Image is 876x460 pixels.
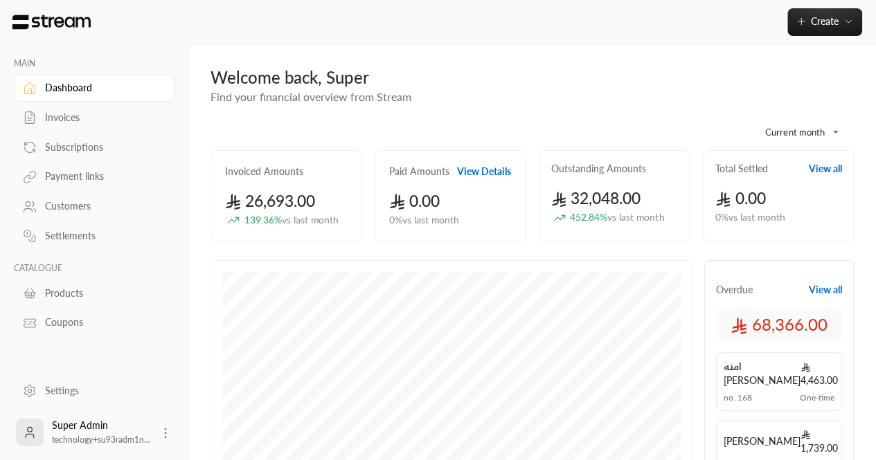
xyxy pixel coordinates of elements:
a: Dashboard [14,75,175,102]
span: technology+su93radm1n... [52,434,150,445]
span: 26,693.00 [225,192,315,210]
a: Settlements [14,223,175,250]
span: Overdue [716,283,753,297]
span: 32,048.00 [551,189,641,208]
div: Subscriptions [45,140,157,154]
span: no. 168 [724,392,752,403]
h2: Paid Amounts [389,165,449,178]
button: Create [787,8,862,36]
div: Settings [45,384,157,398]
div: Current month [743,114,847,150]
span: 139.36 % [244,213,339,228]
span: Find your financial overview from Stream [211,90,411,103]
div: Products [45,286,157,300]
a: Products [14,279,175,306]
img: Logo [11,15,92,30]
span: [PERSON_NAME] [724,434,801,448]
div: Settlements [45,229,157,243]
span: 0.00 [389,192,440,210]
a: Settings [14,377,175,404]
h2: Total Settled [715,162,768,176]
span: 0 % vs last month [715,210,785,225]
span: vs last month [282,214,339,226]
div: Customers [45,199,157,213]
span: 452.84 % [570,210,664,225]
div: Dashboard [45,81,157,95]
span: امنه [PERSON_NAME] [724,360,801,387]
div: Super Admin [52,418,150,446]
div: Welcome back, Super [211,66,854,89]
div: Invoices [45,111,157,125]
span: 0 % vs last month [389,213,459,228]
h2: Outstanding Amounts [551,162,646,176]
div: Coupons [45,315,157,329]
h2: Invoiced Amounts [225,165,303,178]
p: MAIN [14,58,175,69]
span: 68,366.00 [731,313,827,335]
a: Invoices [14,104,175,131]
a: Subscriptions [14,134,175,160]
a: Payment links [14,163,175,190]
span: 0.00 [715,189,766,208]
button: View all [809,283,842,297]
span: 1,739.00 [801,427,838,455]
a: Coupons [14,309,175,336]
button: View all [809,162,842,176]
div: Payment links [45,169,157,183]
a: Customers [14,193,175,220]
span: One-time [800,392,834,403]
button: View Details [457,165,511,178]
span: 4,463.00 [801,360,838,387]
p: CATALOGUE [14,263,175,274]
span: Create [811,15,839,27]
span: vs last month [607,211,664,223]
